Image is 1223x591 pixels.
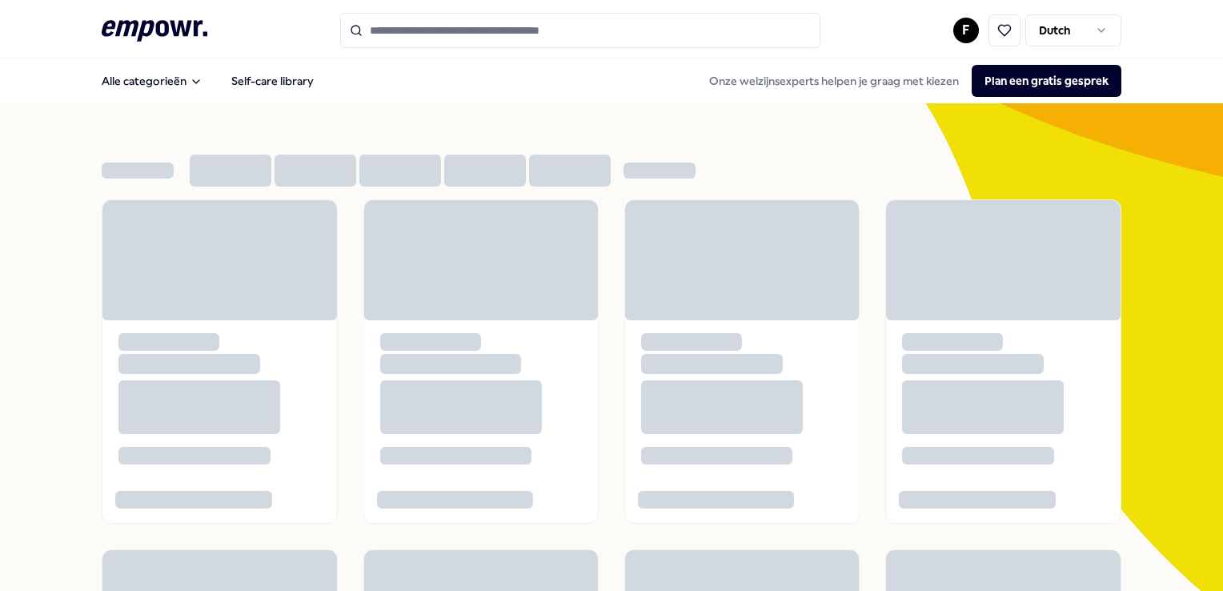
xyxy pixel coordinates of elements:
[89,65,327,97] nav: Main
[696,65,1121,97] div: Onze welzijnsexperts helpen je graag met kiezen
[953,18,979,43] button: F
[340,13,820,48] input: Search for products, categories or subcategories
[219,65,327,97] a: Self-care library
[972,65,1121,97] button: Plan een gratis gesprek
[89,65,215,97] button: Alle categorieën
